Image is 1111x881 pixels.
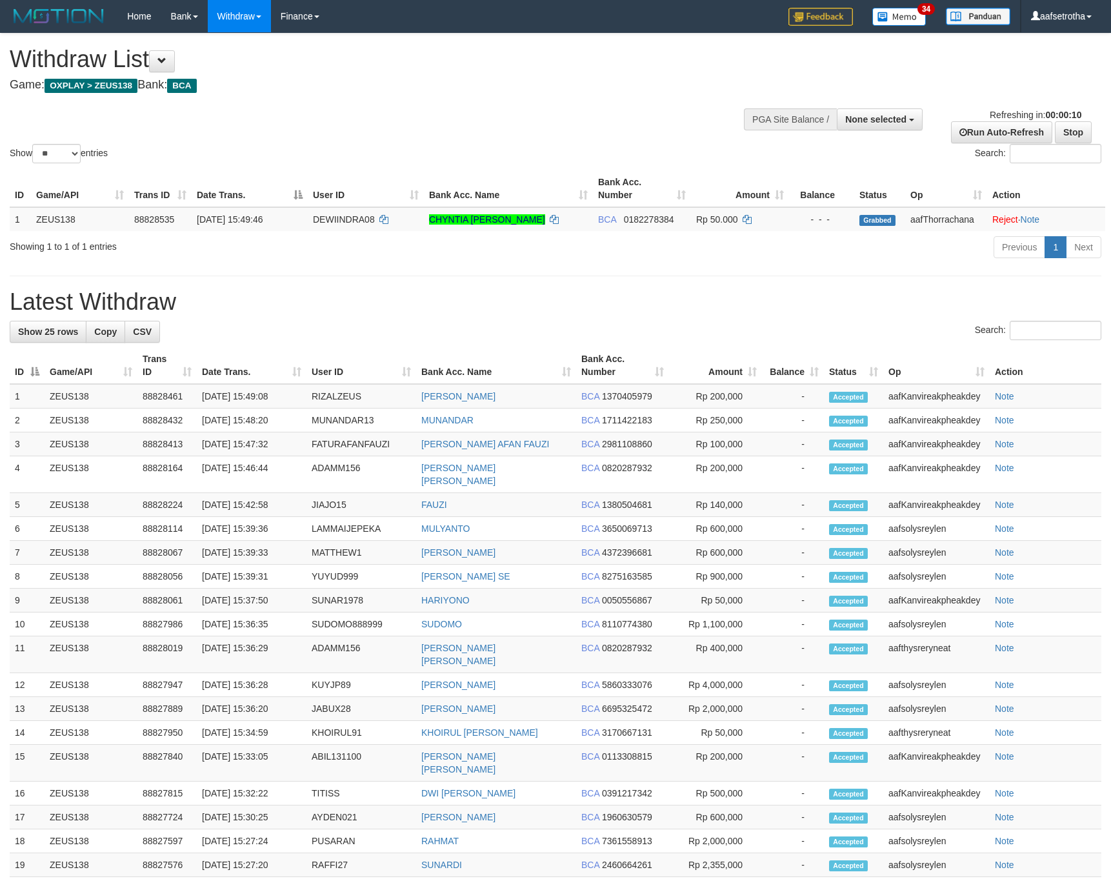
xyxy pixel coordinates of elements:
[696,214,738,225] span: Rp 50.000
[593,170,691,207] th: Bank Acc. Number: activate to sort column ascending
[581,751,599,762] span: BCA
[581,391,599,401] span: BCA
[995,704,1014,714] a: Note
[669,745,762,782] td: Rp 200,000
[10,79,728,92] h4: Game: Bank:
[45,347,137,384] th: Game/API: activate to sort column ascending
[829,704,868,715] span: Accepted
[762,782,824,805] td: -
[995,619,1014,629] a: Note
[137,636,197,673] td: 88828019
[421,812,495,822] a: [PERSON_NAME]
[421,751,495,775] a: [PERSON_NAME] [PERSON_NAME]
[581,547,599,558] span: BCA
[883,613,990,636] td: aafsolysreylen
[10,493,45,517] td: 5
[829,572,868,583] span: Accepted
[10,6,108,26] img: MOTION_logo.png
[306,721,416,745] td: KHOIRUL91
[992,214,1018,225] a: Reject
[762,673,824,697] td: -
[669,384,762,409] td: Rp 200,000
[883,636,990,673] td: aafthysreryneat
[424,170,593,207] th: Bank Acc. Name: activate to sort column ascending
[10,805,45,829] td: 17
[829,813,868,824] span: Accepted
[762,697,824,721] td: -
[602,812,652,822] span: Copy 1960630579 to clipboard
[602,643,652,653] span: Copy 0820287932 to clipboard
[581,704,599,714] span: BCA
[581,680,599,690] span: BCA
[598,214,616,225] span: BCA
[669,432,762,456] td: Rp 100,000
[602,547,652,558] span: Copy 4372396681 to clipboard
[581,727,599,738] span: BCA
[762,721,824,745] td: -
[837,108,923,130] button: None selected
[946,8,1010,25] img: panduan.png
[1055,121,1092,143] a: Stop
[10,170,31,207] th: ID
[197,721,306,745] td: [DATE] 15:34:59
[602,463,652,473] span: Copy 0820287932 to clipboard
[788,8,853,26] img: Feedback.jpg
[602,500,652,510] span: Copy 1380504681 to clipboard
[669,456,762,493] td: Rp 200,000
[45,565,137,589] td: ZEUS138
[1045,110,1081,120] strong: 00:00:10
[829,392,868,403] span: Accepted
[762,541,824,565] td: -
[829,752,868,763] span: Accepted
[137,697,197,721] td: 88827889
[45,613,137,636] td: ZEUS138
[306,432,416,456] td: FATURAFANFAUZI
[10,347,45,384] th: ID: activate to sort column descending
[883,347,990,384] th: Op: activate to sort column ascending
[45,782,137,805] td: ZEUS138
[669,565,762,589] td: Rp 900,000
[421,595,470,605] a: HARIYONO
[691,170,789,207] th: Amount: activate to sort column ascending
[669,613,762,636] td: Rp 1,100,000
[995,547,1014,558] a: Note
[421,523,470,534] a: MULYANTO
[197,409,306,432] td: [DATE] 15:48:20
[10,207,31,231] td: 1
[10,636,45,673] td: 11
[1066,236,1101,258] a: Next
[1021,214,1040,225] a: Note
[421,704,495,714] a: [PERSON_NAME]
[990,347,1101,384] th: Action
[45,721,137,745] td: ZEUS138
[197,517,306,541] td: [DATE] 15:39:36
[306,347,416,384] th: User ID: activate to sort column ascending
[762,409,824,432] td: -
[581,643,599,653] span: BCA
[669,409,762,432] td: Rp 250,000
[602,680,652,690] span: Copy 5860333076 to clipboard
[602,415,652,425] span: Copy 1711422183 to clipboard
[829,680,868,691] span: Accepted
[306,517,416,541] td: LAMMAIJEPEKA
[581,415,599,425] span: BCA
[167,79,196,93] span: BCA
[421,500,447,510] a: FAUZI
[45,829,137,853] td: ZEUS138
[137,829,197,853] td: 88827597
[137,432,197,456] td: 88828413
[762,565,824,589] td: -
[308,170,424,207] th: User ID: activate to sort column ascending
[995,463,1014,473] a: Note
[995,727,1014,738] a: Note
[829,524,868,535] span: Accepted
[602,619,652,629] span: Copy 8110774380 to clipboard
[31,170,129,207] th: Game/API: activate to sort column ascending
[197,636,306,673] td: [DATE] 15:36:29
[669,517,762,541] td: Rp 600,000
[10,745,45,782] td: 15
[829,620,868,631] span: Accepted
[794,213,849,226] div: - - -
[883,541,990,565] td: aafsolysreylen
[602,523,652,534] span: Copy 3650069713 to clipboard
